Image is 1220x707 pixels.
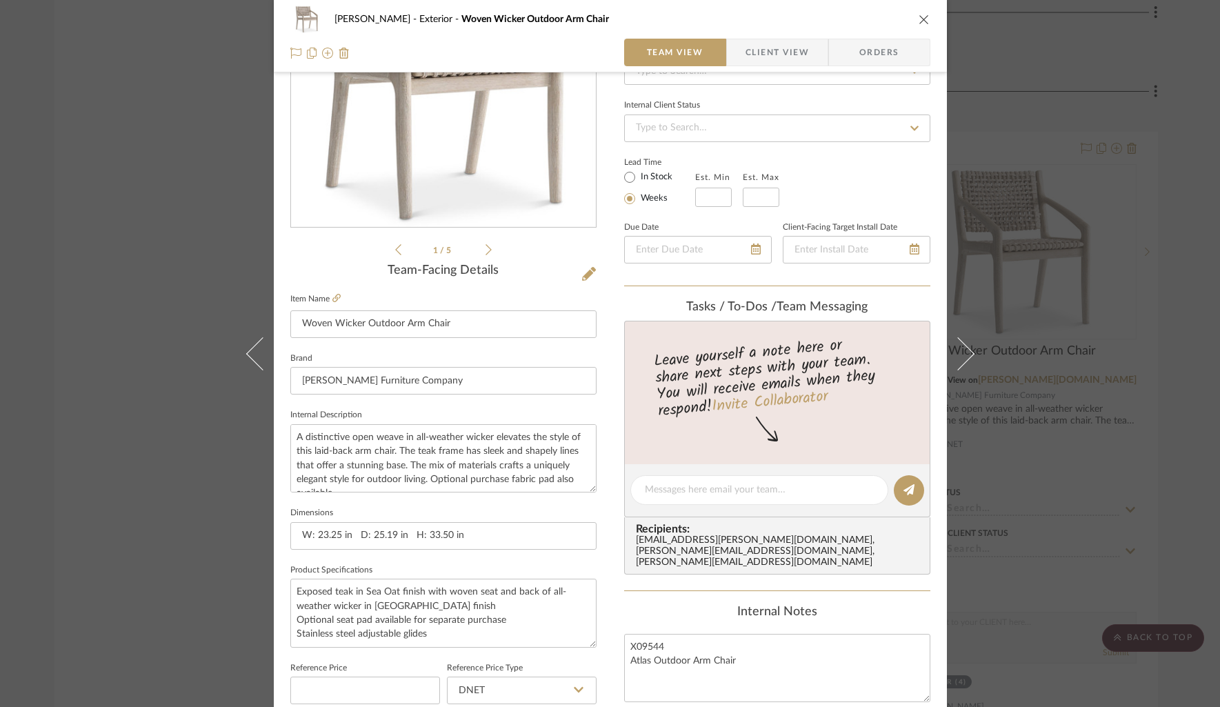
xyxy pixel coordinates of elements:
span: Exterior [419,14,461,24]
div: [EMAIL_ADDRESS][PERSON_NAME][DOMAIN_NAME] , [PERSON_NAME][EMAIL_ADDRESS][DOMAIN_NAME] , [PERSON_N... [636,535,924,568]
label: Reference Price Type [447,665,523,672]
label: Brand [290,355,312,362]
input: Enter the dimensions of this item [290,522,597,550]
img: 73ddf44e-e66e-40c0-8dd6-c9ffbc5238f3_48x40.jpg [290,6,323,33]
input: Enter Install Date [783,236,930,263]
button: close [918,13,930,26]
label: Lead Time [624,156,695,168]
span: Recipients: [636,523,924,535]
input: Enter Item Name [290,310,597,338]
label: Weeks [638,192,668,205]
label: Due Date [624,224,659,231]
span: Team View [647,39,703,66]
label: Client-Facing Target Install Date [783,224,897,231]
label: Dimensions [290,510,333,517]
span: 1 [433,246,440,255]
span: Orders [844,39,914,66]
span: Woven Wicker Outdoor Arm Chair [461,14,609,24]
div: Team-Facing Details [290,263,597,279]
div: Leave yourself a note here or share next steps with your team. You will receive emails when they ... [622,330,932,423]
input: Enter Due Date [624,236,772,263]
label: Est. Min [695,172,730,182]
span: Client View [746,39,809,66]
input: Enter Brand [290,367,597,395]
input: Type to Search… [624,114,930,142]
span: / [440,246,446,255]
label: Item Name [290,293,341,305]
label: Product Specifications [290,567,372,574]
img: Remove from project [339,48,350,59]
label: Internal Description [290,412,362,419]
label: Reference Price [290,665,347,672]
mat-radio-group: Select item type [624,168,695,207]
span: 5 [446,246,453,255]
label: In Stock [638,171,672,183]
span: [PERSON_NAME] [334,14,419,24]
a: Invite Collaborator [710,385,828,419]
label: Est. Max [743,172,779,182]
div: Internal Notes [624,605,930,620]
div: Internal Client Status [624,102,700,109]
div: team Messaging [624,300,930,315]
span: Tasks / To-Dos / [686,301,777,313]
